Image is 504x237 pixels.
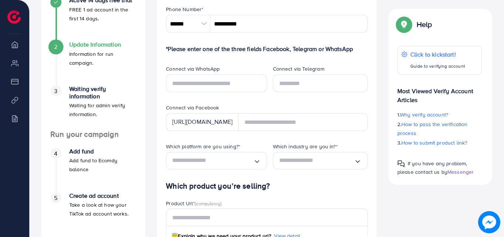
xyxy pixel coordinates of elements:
[54,194,57,202] span: 5
[397,81,482,104] p: Most Viewed Verify Account Articles
[166,44,368,53] p: *Please enter one of the three fields Facebook, Telegram or WhatsApp
[69,50,136,67] p: Information for run campaign.
[273,143,338,150] label: Which industry are you in?
[410,50,465,59] p: Click to kickstart!
[54,149,57,158] span: 4
[447,168,474,176] span: Messenger
[69,200,136,218] p: Take a look at how your TikTok ad account works.
[69,41,136,48] h4: Update Information
[397,110,482,119] p: 1.
[397,120,482,138] p: 2.
[273,152,368,169] div: Search for option
[54,43,57,51] span: 2
[397,121,468,137] span: How to pass the verification process
[69,85,136,99] h4: Waiting verify information
[41,148,145,192] li: Add fund
[279,155,354,166] input: Search for option
[478,211,500,233] img: image
[397,138,482,147] p: 3.
[54,87,57,95] span: 3
[172,155,253,166] input: Search for option
[195,200,221,207] span: (compulsory)
[69,101,136,119] p: Waiting for admin verify information.
[166,6,203,13] label: Phone Number
[400,111,448,118] span: Why verify account?
[69,148,136,155] h4: Add fund
[166,200,221,207] label: Product Url
[166,113,238,131] div: [URL][DOMAIN_NAME]
[397,160,467,176] span: If you have any problem, please contact us by
[166,152,267,169] div: Search for option
[166,65,220,72] label: Connect via WhatsApp
[401,139,467,146] span: How to submit product link?
[166,104,219,111] label: Connect via Facebook
[410,62,465,71] p: Guide to verifying account
[397,18,411,31] img: Popup guide
[69,5,136,23] p: FREE 1 ad account in the first 14 days.
[397,160,405,167] img: Popup guide
[41,130,145,139] h4: Run your campaign
[41,192,145,237] li: Create ad account
[69,192,136,199] h4: Create ad account
[69,156,136,174] p: Add fund to Ecomdy balance
[273,65,324,72] label: Connect via Telegram
[166,182,368,191] h4: Which product you’re selling?
[166,143,240,150] label: Which platform are you using?
[417,20,432,29] p: Help
[41,85,145,130] li: Waiting verify information
[7,10,21,24] img: logo
[41,41,145,85] li: Update Information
